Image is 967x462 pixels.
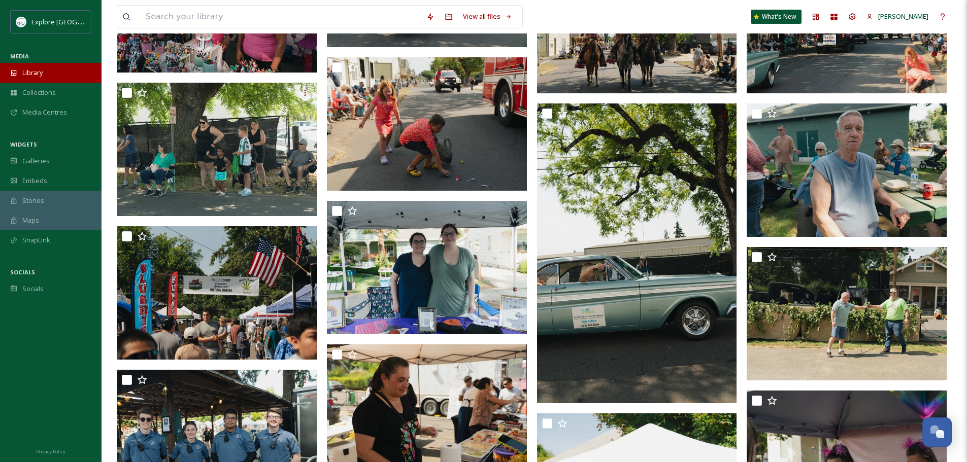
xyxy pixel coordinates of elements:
img: MR404008.jpg [537,103,737,403]
span: Privacy Policy [36,448,65,455]
a: Privacy Policy [36,445,65,457]
span: SnapLink [22,235,50,245]
img: MR404355.jpg [327,201,527,334]
a: What's New [751,10,802,24]
span: Library [22,68,43,78]
a: View all files [458,7,517,26]
a: [PERSON_NAME] [861,7,933,26]
span: Embeds [22,176,47,186]
span: [PERSON_NAME] [878,12,928,21]
span: MEDIA [10,52,29,60]
span: Collections [22,88,56,97]
span: Galleries [22,156,50,166]
span: Socials [22,284,44,294]
span: Explore [GEOGRAPHIC_DATA][PERSON_NAME] [31,17,171,26]
input: Search your library [141,6,421,28]
span: WIDGETS [10,140,37,148]
span: Maps [22,216,39,225]
button: Open Chat [922,417,952,447]
img: MR404553.jpg [747,247,947,380]
img: MR403940.jpg [117,83,317,216]
span: Media Centres [22,108,67,117]
img: north%20marion%20account.png [16,17,26,27]
img: MR404221.jpg [327,57,527,191]
img: MR404419.jpg [117,226,317,360]
span: SOCIALS [10,268,35,276]
span: Stories [22,196,44,205]
img: MR404626.jpg [747,103,947,237]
